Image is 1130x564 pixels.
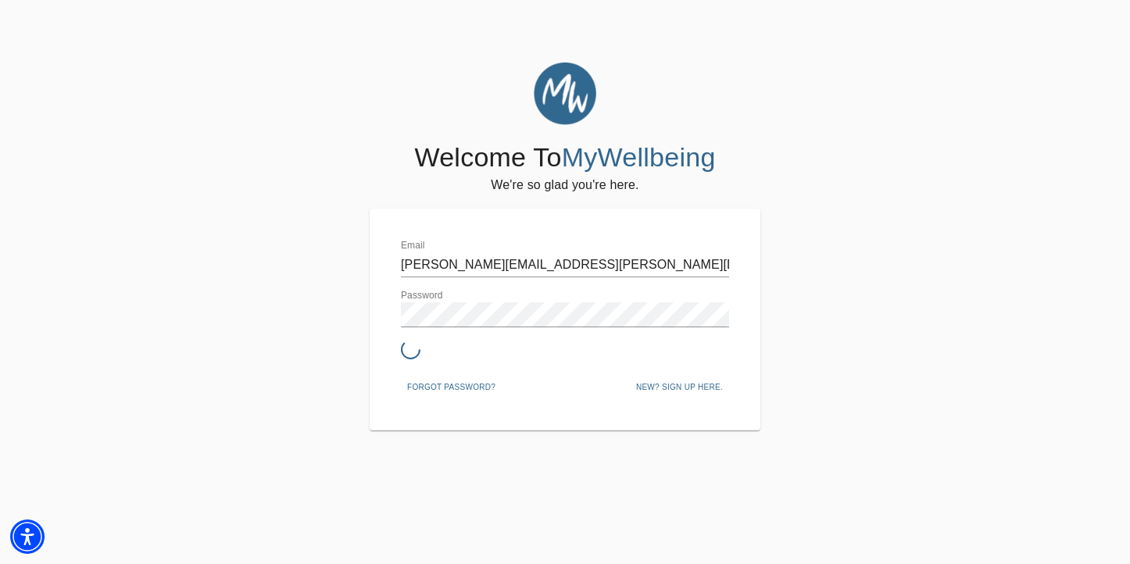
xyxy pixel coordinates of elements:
[407,380,495,394] span: Forgot password?
[10,519,45,554] div: Accessibility Menu
[401,380,502,392] a: Forgot password?
[401,241,425,251] label: Email
[491,174,638,196] h6: We're so glad you're here.
[401,291,443,301] label: Password
[630,376,729,399] button: New? Sign up here.
[636,380,723,394] span: New? Sign up here.
[534,62,596,125] img: MyWellbeing
[401,376,502,399] button: Forgot password?
[562,142,716,172] span: MyWellbeing
[414,141,715,174] h4: Welcome To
